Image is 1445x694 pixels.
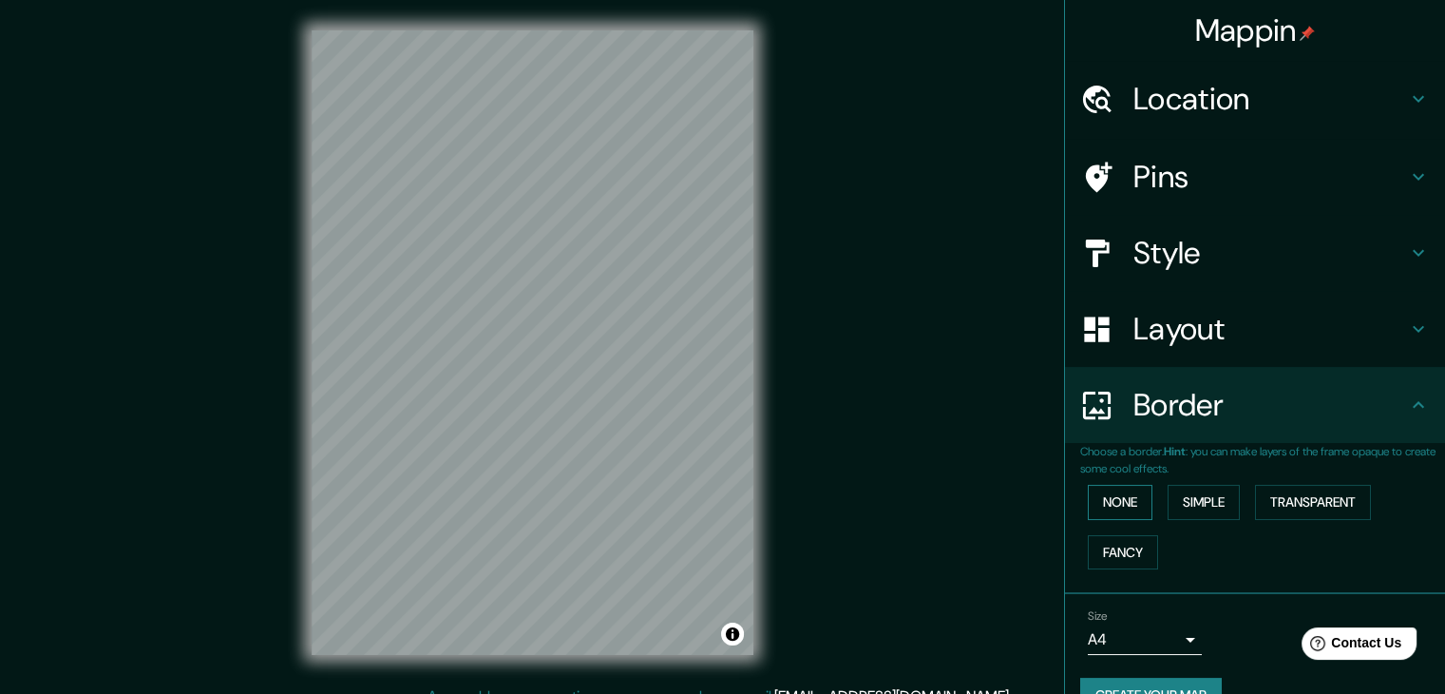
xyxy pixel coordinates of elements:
[1255,485,1371,520] button: Transparent
[1088,608,1108,625] label: Size
[1065,367,1445,443] div: Border
[1195,11,1316,49] h4: Mappin
[1133,386,1407,424] h4: Border
[1133,310,1407,348] h4: Layout
[1080,443,1445,477] p: Choose a border. : you can make layers of the frame opaque to create some cool effects.
[1065,291,1445,367] div: Layout
[1133,158,1407,196] h4: Pins
[1276,620,1424,673] iframe: Help widget launcher
[1133,80,1407,118] h4: Location
[1168,485,1240,520] button: Simple
[1065,61,1445,137] div: Location
[1088,625,1202,655] div: A4
[312,30,753,655] canvas: Map
[1088,535,1158,570] button: Fancy
[1065,215,1445,291] div: Style
[1133,234,1407,272] h4: Style
[721,623,744,646] button: Toggle attribution
[1088,485,1152,520] button: None
[1065,139,1445,215] div: Pins
[1300,26,1315,41] img: pin-icon.png
[1164,444,1186,459] b: Hint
